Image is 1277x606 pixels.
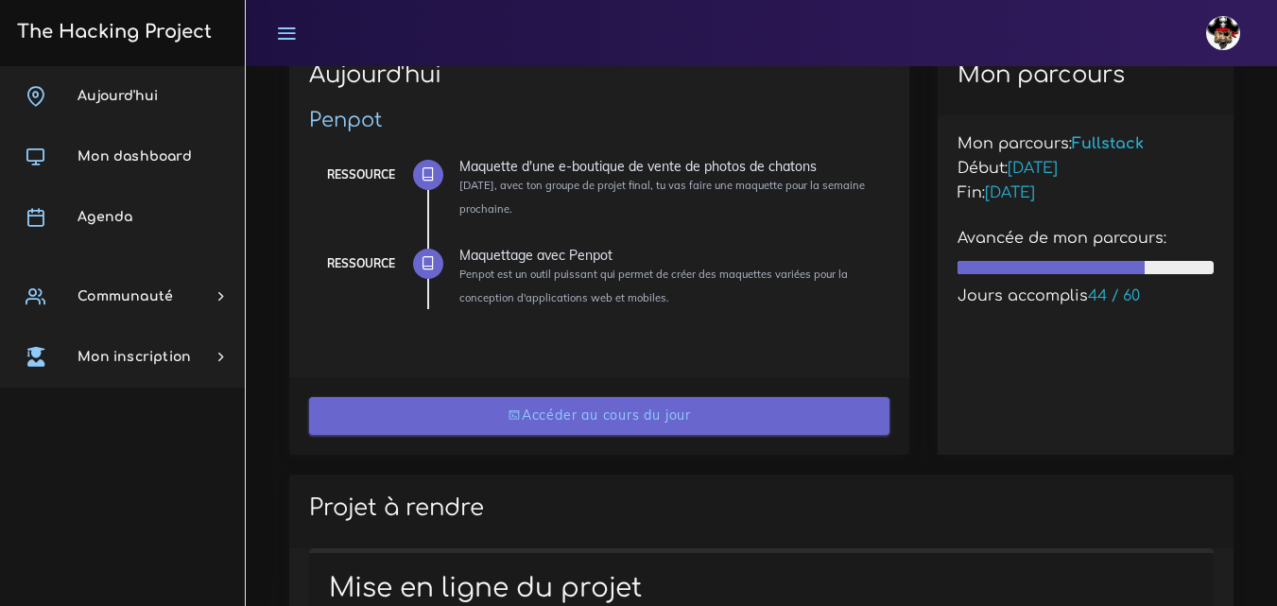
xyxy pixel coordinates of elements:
div: Maquettage avec Penpot [459,249,875,262]
h2: Projet à rendre [309,494,1214,522]
h3: The Hacking Project [11,22,212,43]
span: Aujourd'hui [78,89,158,103]
span: Mon dashboard [78,149,192,164]
h5: Début: [958,160,1214,178]
a: Penpot [309,109,383,131]
h2: Aujourd'hui [309,61,889,102]
h5: Jours accomplis [958,287,1214,305]
h5: Avancée de mon parcours: [958,230,1214,248]
span: Mon inscription [78,350,191,364]
div: Ressource [327,253,395,274]
h5: Mon parcours: [958,135,1214,153]
small: [DATE], avec ton groupe de projet final, tu vas faire une maquette pour la semaine prochaine. [459,179,865,216]
span: 44 / 60 [1088,287,1140,304]
h2: Mon parcours [958,61,1214,89]
span: [DATE] [1008,160,1058,177]
h1: Mise en ligne du projet [329,573,1194,605]
span: Agenda [78,210,132,224]
span: Fullstack [1072,135,1144,152]
a: Accéder au cours du jour [309,397,889,436]
div: Maquette d'une e-boutique de vente de photos de chatons [459,160,875,173]
img: avatar [1206,16,1240,50]
h5: Fin: [958,184,1214,202]
span: Communauté [78,289,173,303]
small: Penpot est un outil puissant qui permet de créer des maquettes variées pour la conception d'appli... [459,268,848,304]
span: [DATE] [985,184,1035,201]
div: Ressource [327,164,395,185]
